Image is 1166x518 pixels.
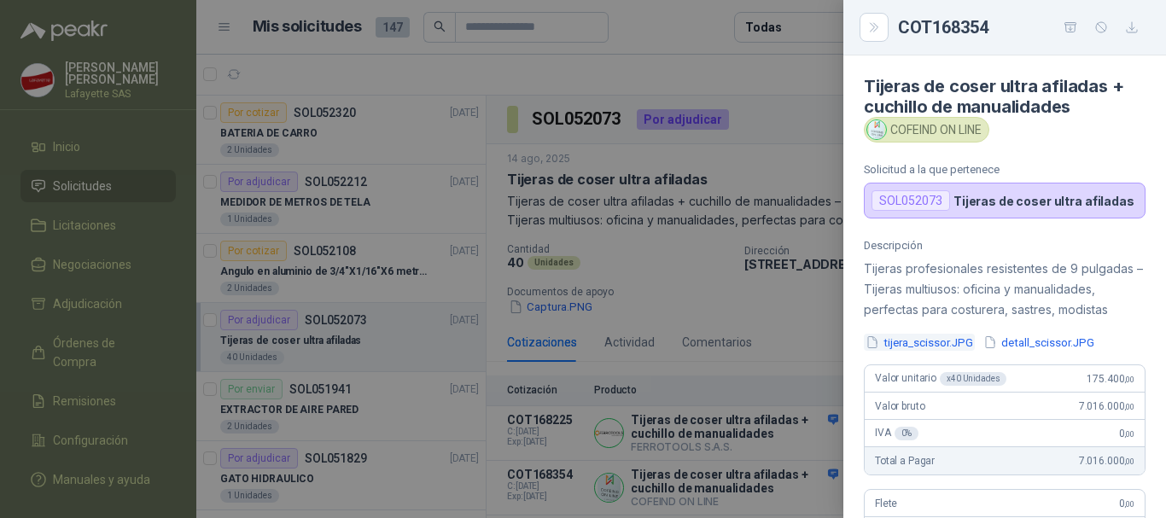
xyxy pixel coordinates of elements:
[1079,400,1134,412] span: 7.016.000
[875,455,935,467] span: Total a Pagar
[1124,457,1134,466] span: ,00
[867,120,886,139] img: Company Logo
[1087,373,1134,385] span: 175.400
[864,259,1146,320] p: Tijeras profesionales resistentes de 9 pulgadas – Tijeras multiusos: oficina y manualidades, perf...
[864,17,884,38] button: Close
[864,239,1146,252] p: Descripción
[875,372,1006,386] span: Valor unitario
[864,117,989,143] div: COFEIND ON LINE
[940,372,1006,386] div: x 40 Unidades
[875,427,918,440] span: IVA
[1124,402,1134,411] span: ,00
[864,163,1146,176] p: Solicitud a la que pertenece
[864,334,975,352] button: tijera_scissor.JPG
[1124,429,1134,439] span: ,00
[1119,498,1134,509] span: 0
[898,14,1146,41] div: COT168354
[875,400,924,412] span: Valor bruto
[1079,455,1134,467] span: 7.016.000
[1119,428,1134,439] span: 0
[864,76,1146,117] h4: Tijeras de coser ultra afiladas + cuchillo de manualidades
[895,427,919,440] div: 0 %
[872,190,950,211] div: SOL052073
[1124,375,1134,384] span: ,00
[953,194,1134,208] p: Tijeras de coser ultra afiladas
[982,334,1096,352] button: detall_scissor.JPG
[875,498,897,509] span: Flete
[1124,499,1134,509] span: ,00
